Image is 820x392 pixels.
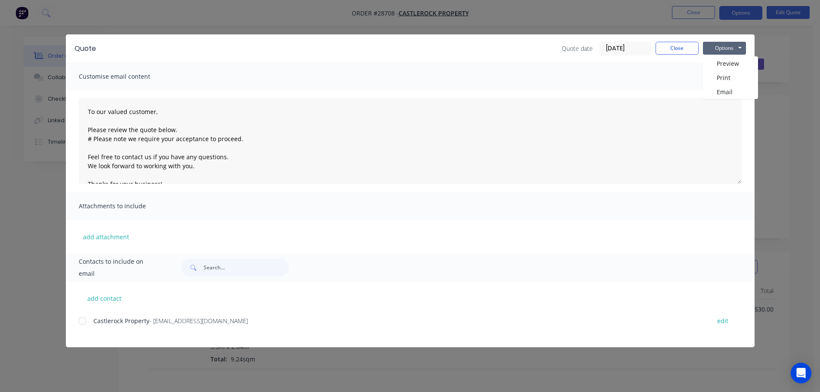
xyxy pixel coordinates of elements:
div: Quote [74,43,96,54]
span: Customise email content [79,71,173,83]
button: add attachment [79,230,133,243]
button: Print [703,71,758,85]
button: Email [703,85,758,99]
textarea: To our valued customer, Please review the quote below. # Please note we require your acceptance t... [79,98,742,184]
button: Close [656,42,699,55]
span: Contacts to include on email [79,256,160,280]
span: Castlerock Property [93,317,149,325]
span: Quote date [562,44,593,53]
button: add contact [79,292,130,305]
div: Open Intercom Messenger [791,363,811,383]
input: Search... [204,259,289,276]
span: Attachments to include [79,200,173,212]
span: - [EMAIL_ADDRESS][DOMAIN_NAME] [149,317,248,325]
button: edit [712,315,733,327]
button: Options [703,42,746,55]
button: Preview [703,56,758,71]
